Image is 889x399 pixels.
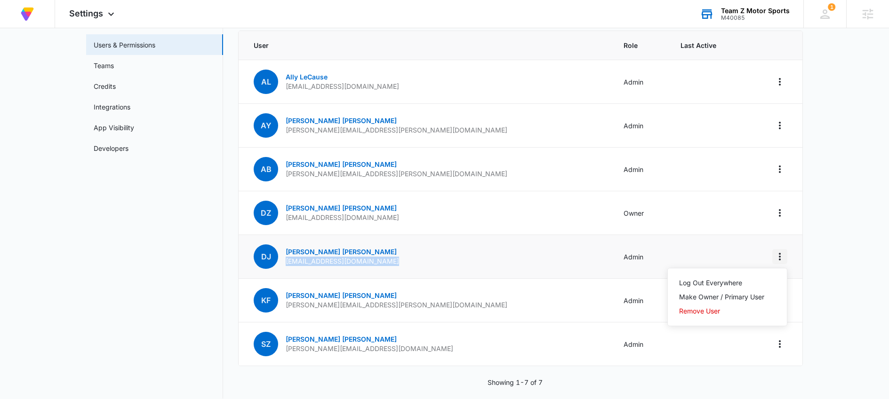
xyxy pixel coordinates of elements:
div: Log Out Everywhere [679,280,764,286]
p: Showing 1-7 of 7 [488,377,543,387]
span: AL [254,70,278,94]
a: Teams [94,61,114,70]
span: KF [254,288,278,313]
button: Actions [772,249,787,264]
span: Settings [69,8,103,18]
img: Volusion [19,6,36,23]
a: [PERSON_NAME] [PERSON_NAME] [286,117,397,125]
a: Credits [94,81,116,91]
td: Admin [612,279,669,322]
a: App Visibility [94,123,134,133]
a: [PERSON_NAME] [PERSON_NAME] [286,335,397,343]
div: Make Owner / Primary User [679,294,764,300]
span: Role [624,40,658,50]
td: Admin [612,235,669,279]
a: AB [254,165,278,173]
span: 1 [828,3,835,11]
span: AY [254,113,278,138]
a: [PERSON_NAME] [PERSON_NAME] [286,160,397,168]
div: Remove User [679,308,764,314]
td: Admin [612,322,669,366]
button: Make Owner / Primary User [668,290,787,304]
p: [EMAIL_ADDRESS][DOMAIN_NAME] [286,213,399,222]
span: DJ [254,244,278,269]
a: Integrations [94,102,130,112]
p: [PERSON_NAME][EMAIL_ADDRESS][PERSON_NAME][DOMAIN_NAME] [286,125,507,135]
a: Users & Permissions [94,40,155,50]
button: Actions [772,205,787,220]
td: Owner [612,191,669,235]
p: [PERSON_NAME][EMAIL_ADDRESS][DOMAIN_NAME] [286,344,453,353]
td: Admin [612,104,669,148]
span: Last Active [681,40,736,50]
a: SZ [254,340,278,348]
p: [EMAIL_ADDRESS][DOMAIN_NAME] [286,257,399,266]
button: Log Out Everywhere [668,276,787,290]
span: SZ [254,332,278,356]
a: Locations [94,19,123,29]
p: [PERSON_NAME][EMAIL_ADDRESS][PERSON_NAME][DOMAIN_NAME] [286,300,507,310]
td: Admin [612,60,669,104]
div: account name [721,7,790,15]
p: [EMAIL_ADDRESS][DOMAIN_NAME] [286,82,399,91]
td: Admin [612,148,669,191]
a: KF [254,297,278,305]
a: [PERSON_NAME] [PERSON_NAME] [286,291,397,299]
span: AB [254,157,278,181]
button: Actions [772,336,787,352]
button: Actions [772,74,787,89]
a: Developers [94,143,128,153]
p: [PERSON_NAME][EMAIL_ADDRESS][PERSON_NAME][DOMAIN_NAME] [286,169,507,179]
button: Actions [772,118,787,133]
a: [PERSON_NAME] [PERSON_NAME] [286,248,397,256]
button: Actions [772,162,787,177]
span: DZ [254,201,278,225]
span: User [254,40,601,50]
a: DZ [254,209,278,217]
div: notifications count [828,3,835,11]
button: Remove User [668,304,787,318]
a: Ally LeCause [286,73,328,81]
div: account id [721,15,790,21]
a: AY [254,122,278,130]
a: DJ [254,253,278,261]
a: AL [254,78,278,86]
a: [PERSON_NAME] [PERSON_NAME] [286,204,397,212]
